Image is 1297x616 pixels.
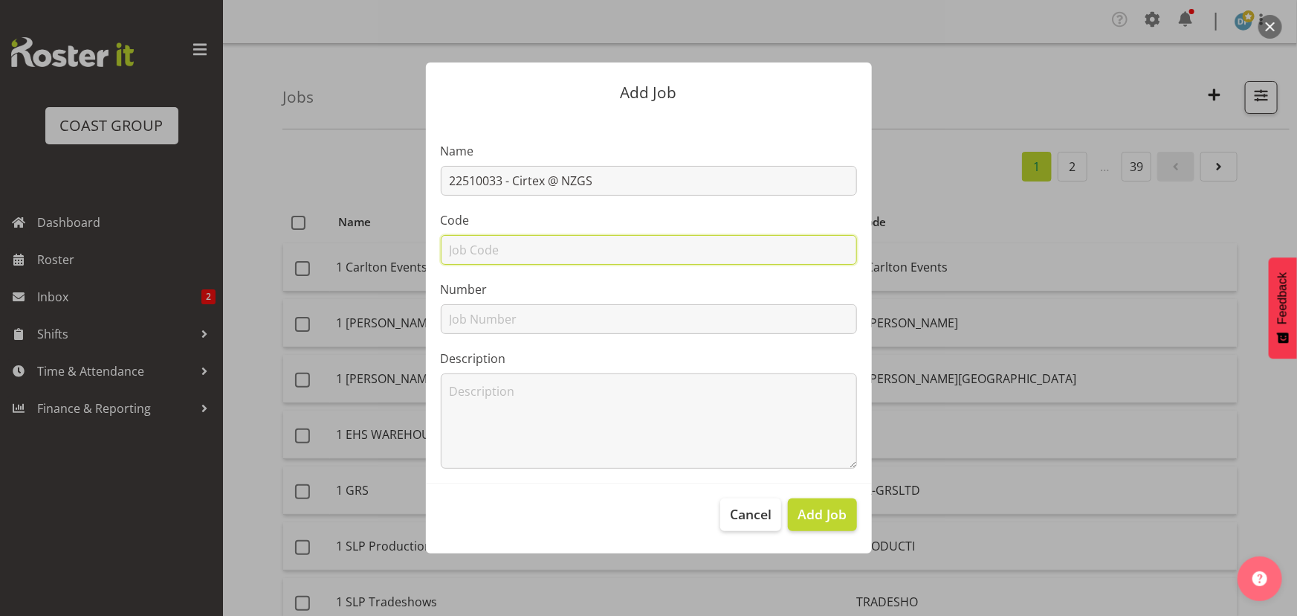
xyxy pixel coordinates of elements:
[788,498,856,531] button: Add Job
[441,350,857,368] label: Description
[441,142,857,160] label: Name
[720,498,781,531] button: Cancel
[441,304,857,334] input: Job Number
[798,504,847,524] span: Add Job
[1252,571,1267,586] img: help-xxl-2.png
[441,235,857,265] input: Job Code
[441,211,857,229] label: Code
[441,85,857,100] p: Add Job
[441,166,857,196] input: Job Name
[730,504,772,524] span: Cancel
[1276,272,1290,324] span: Feedback
[1269,257,1297,359] button: Feedback - Show survey
[441,280,857,298] label: Number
